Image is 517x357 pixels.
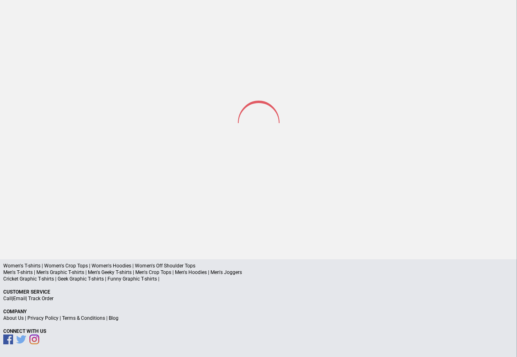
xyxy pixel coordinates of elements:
a: Terms & Conditions [62,315,105,321]
a: Privacy Policy [27,315,58,321]
p: Connect With Us [3,328,514,335]
a: Blog [109,315,119,321]
a: Email [13,296,26,301]
a: About Us [3,315,24,321]
p: | | | [3,315,514,321]
p: Men's T-shirts | Men's Graphic T-shirts | Men's Geeky T-shirts | Men's Crop Tops | Men's Hoodies ... [3,269,514,276]
p: Company [3,308,514,315]
a: Track Order [28,296,54,301]
p: Cricket Graphic T-shirts | Geek Graphic T-shirts | Funny Graphic T-shirts | [3,276,514,282]
p: Customer Service [3,289,514,295]
p: Women's T-shirts | Women's Crop Tops | Women's Hoodies | Women's Off Shoulder Tops [3,263,514,269]
a: Call [3,296,12,301]
p: | | [3,295,514,302]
